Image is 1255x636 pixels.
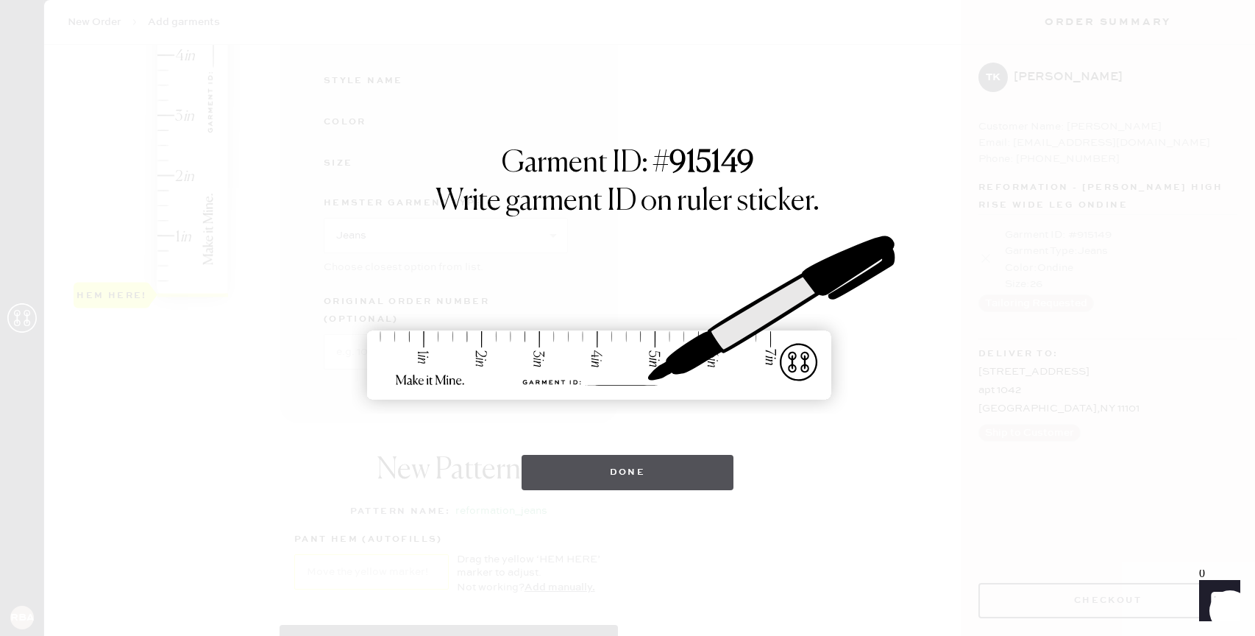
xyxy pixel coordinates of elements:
[1185,570,1248,633] iframe: Front Chat
[522,455,734,490] button: Done
[669,149,754,178] strong: 915149
[352,197,903,440] img: ruler-sticker-sharpie.svg
[435,184,820,219] h1: Write garment ID on ruler sticker.
[502,146,754,184] h1: Garment ID: #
